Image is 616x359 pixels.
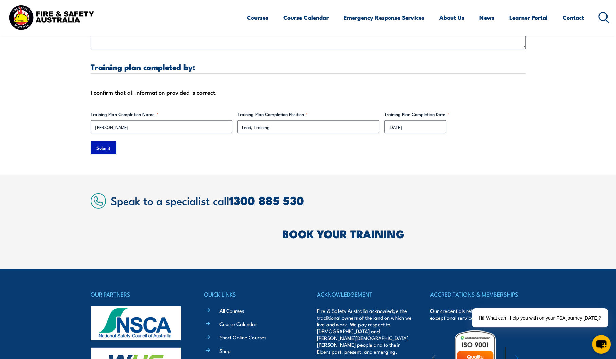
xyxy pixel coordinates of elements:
[384,120,446,133] input: dd/mm/yyyy
[283,8,329,26] a: Course Calendar
[384,111,526,118] label: Training Plan Completion Date
[229,191,304,209] a: 1300 885 530
[219,320,257,327] a: Course Calendar
[91,87,526,97] div: I confirm that all information provided is correct.
[111,194,526,206] h2: Speak to a specialist call
[91,306,181,340] img: nsca-logo-footer
[219,334,266,341] a: Short Online Courses
[430,289,525,299] h4: ACCREDITATIONS & MEMBERSHIPS
[479,8,494,26] a: News
[237,111,379,118] label: Training Plan Completion Position
[317,289,412,299] h4: ACKNOWLEDGEMENT
[344,8,424,26] a: Emergency Response Services
[509,8,548,26] a: Learner Portal
[247,8,268,26] a: Courses
[91,111,232,118] label: Training Plan Completion Name
[91,63,526,71] h3: Training plan completed by:
[430,307,525,321] p: Our credentials reflect our dedication to exceptional service standards.
[282,229,526,238] h2: BOOK YOUR TRAINING
[317,307,412,355] p: Fire & Safety Australia acknowledge the traditional owners of the land on which we live and work....
[219,347,231,354] a: Shop
[91,141,116,154] input: Submit
[563,8,584,26] a: Contact
[219,307,244,314] a: All Courses
[91,289,186,299] h4: OUR PARTNERS
[592,335,611,354] button: chat-button
[204,289,299,299] h4: QUICK LINKS
[439,8,464,26] a: About Us
[472,308,608,327] div: Hi! What can I help you with on your FSA journey [DATE]?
